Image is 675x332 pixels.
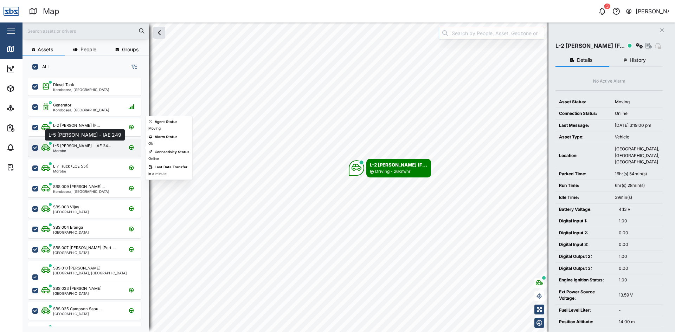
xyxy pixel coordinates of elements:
div: L-5 [PERSON_NAME] - IAE 24... [53,143,111,149]
div: Map marker [349,159,431,177]
div: Korobosea, [GEOGRAPHIC_DATA] [53,108,109,112]
div: Korobosea, [GEOGRAPHIC_DATA] [53,88,109,91]
img: Main Logo [4,4,19,19]
div: Parked Time: [559,171,608,177]
div: Digital Output 2: [559,253,612,260]
div: Fuel Level Liter: [559,307,612,314]
div: Moving [148,126,161,131]
div: [GEOGRAPHIC_DATA] [53,312,102,315]
div: SBS 004 Eranga [53,224,83,230]
div: Connectivity Status [155,149,189,155]
div: Korobosea, [GEOGRAPHIC_DATA] [53,190,109,193]
div: 0.00 [619,241,659,248]
div: Dashboard [18,65,50,73]
div: [GEOGRAPHIC_DATA], [GEOGRAPHIC_DATA] [53,271,127,275]
div: 3 [604,4,610,9]
label: ALL [38,64,50,70]
div: Generator [53,102,71,108]
div: 1.00 [619,277,659,284]
div: [GEOGRAPHIC_DATA] [53,251,116,254]
div: L-2 [PERSON_NAME] (F... [53,123,100,129]
div: Online [148,156,159,162]
div: Run Time: [559,182,608,189]
div: 13.59 V [619,292,659,299]
div: L-2 [PERSON_NAME] (F... [370,161,427,168]
div: Asset Type: [559,134,608,141]
div: Alarm Status [155,134,178,140]
div: [GEOGRAPHIC_DATA] [53,210,89,214]
div: 1.00 [619,253,659,260]
div: in a minute [148,171,167,177]
div: SBS 007 [PERSON_NAME] (Port ... [53,245,116,251]
input: Search by People, Asset, Geozone or Place [439,27,544,39]
div: L-2 [PERSON_NAME] (F... [555,41,625,50]
div: Digital Input 3: [559,241,612,248]
div: Location: [559,152,608,159]
div: Reports [18,124,42,132]
button: [PERSON_NAME] [625,6,669,16]
div: [PERSON_NAME] [636,7,669,16]
div: Morobe [53,149,111,152]
div: SBS 025 Campson Sapu... [53,306,102,312]
span: Assets [38,47,53,52]
div: Digital Input 2: [559,230,612,236]
div: Sites [18,104,35,112]
div: Vehicle [615,134,659,141]
div: Last Message: [559,122,608,129]
div: Ext Power Source Voltage: [559,289,612,302]
div: Position Altitude: [559,319,612,325]
div: SBS 023 [PERSON_NAME] [53,286,102,292]
div: Morobe [53,129,100,132]
div: Connection Status: [559,110,608,117]
div: Ok [148,141,153,147]
div: [DATE] 3:19:00 pm [615,122,659,129]
div: grid [28,75,149,326]
div: Moving [615,99,659,105]
div: Engine Ignition Status: [559,277,612,284]
div: 4.13 V [619,206,659,213]
div: [GEOGRAPHIC_DATA] [53,292,102,295]
div: Map [43,5,59,18]
input: Search assets or drivers [27,26,145,36]
span: People [81,47,96,52]
div: Idle Time: [559,194,608,201]
div: Digital Output 3: [559,265,612,272]
div: 0.00 [619,230,659,236]
div: Last Data Transfer [155,164,187,170]
canvas: Map [22,22,675,332]
div: Tasks [18,163,38,171]
div: No Active Alarm [593,78,625,85]
div: Alarms [18,144,40,151]
div: Morobe [53,169,89,173]
div: 16hr(s) 54min(s) [615,171,659,177]
div: Asset Status: [559,99,608,105]
div: SBS 009 [PERSON_NAME]... [53,184,105,190]
div: Battery Voltage: [559,206,612,213]
div: 39min(s) [615,194,659,201]
div: Map [18,45,34,53]
div: Driving - 26km/hr [375,168,411,175]
div: - [619,307,659,314]
span: History [630,58,646,63]
div: 1.00 [619,218,659,224]
div: 14.00 m [619,319,659,325]
div: Online [615,110,659,117]
div: [GEOGRAPHIC_DATA] [53,230,89,234]
span: Groups [122,47,139,52]
div: SBS 003 Vijay [53,204,79,210]
span: Details [577,58,592,63]
div: Agent Status [155,119,178,125]
div: L-7 Truck (LCE 551) [53,163,89,169]
div: Digital Input 1: [559,218,612,224]
div: 0.00 [619,265,659,272]
div: Diesel Tank [53,82,74,88]
div: [GEOGRAPHIC_DATA], [GEOGRAPHIC_DATA], [GEOGRAPHIC_DATA] [615,146,659,165]
div: Assets [18,85,40,92]
div: SBS 010 [PERSON_NAME] [53,265,101,271]
div: 6hr(s) 28min(s) [615,182,659,189]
